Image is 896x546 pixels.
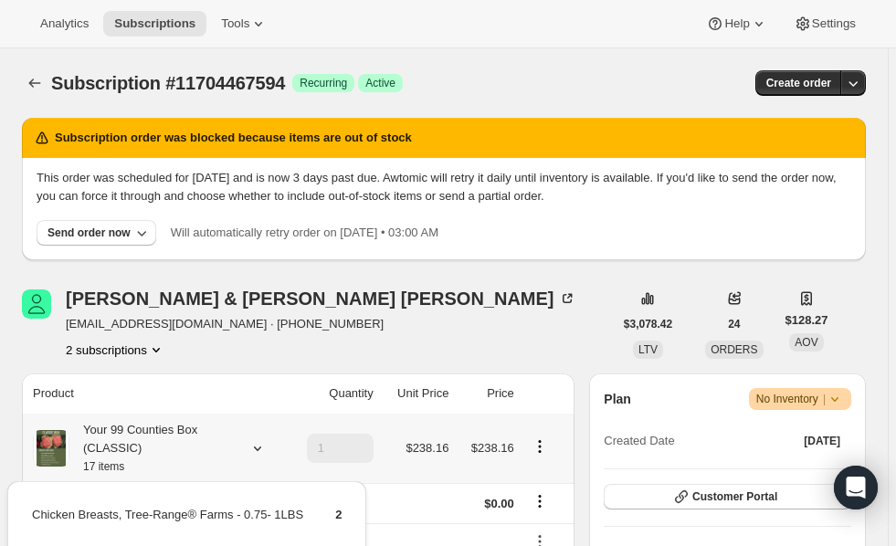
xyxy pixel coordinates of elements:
button: Send order now [37,220,156,246]
button: Shipping actions [525,491,554,511]
span: Help [724,16,749,31]
span: Subscription #11704467594 [51,73,285,93]
th: Unit Price [379,373,455,414]
span: [EMAIL_ADDRESS][DOMAIN_NAME] · [PHONE_NUMBER] [66,315,576,333]
button: Subscriptions [22,70,47,96]
span: | [823,392,826,406]
button: Create order [755,70,842,96]
div: [PERSON_NAME] & [PERSON_NAME] [PERSON_NAME] [66,289,576,308]
button: Help [695,11,778,37]
span: Created Date [604,432,674,450]
button: Tools [210,11,279,37]
span: AOV [795,336,817,349]
span: Customer Portal [692,489,777,504]
span: Create order [766,76,831,90]
span: [DATE] [804,434,840,448]
div: Open Intercom Messenger [834,466,878,509]
span: $238.16 [471,441,514,455]
div: Your 99 Counties Box (CLASSIC) [69,421,234,476]
th: Product [22,373,285,414]
span: Active [365,76,395,90]
td: Chicken Breasts, Tree-Range® Farms - 0.75- 1LBS [31,505,304,539]
span: $128.27 [785,311,828,330]
span: Subscriptions [114,16,195,31]
span: LTV [638,343,658,356]
th: Price [454,373,519,414]
button: 24 [717,311,751,337]
small: 17 items [83,460,124,473]
span: ORDERS [711,343,757,356]
button: Settings [783,11,867,37]
button: Product actions [525,436,554,457]
span: Tools [221,16,249,31]
span: No Inventory [756,390,844,408]
button: Analytics [29,11,100,37]
div: Send order now [47,226,131,240]
h2: Subscription order was blocked because items are out of stock [55,129,412,147]
span: $238.16 [406,441,448,455]
button: Subscriptions [103,11,206,37]
p: Will automatically retry order on [DATE] • 03:00 AM [171,224,438,242]
th: Quantity [285,373,379,414]
span: Recurring [300,76,347,90]
p: This order was scheduled for [DATE] and is now 3 days past due. Awtomic will retry it daily until... [37,169,851,205]
span: Settings [812,16,856,31]
span: $3,078.42 [624,317,672,331]
h2: Plan [604,390,631,408]
button: Customer Portal [604,484,851,509]
span: 2 [335,508,342,521]
button: $3,078.42 [613,311,683,337]
span: Laura & Kevin Engel [22,289,51,319]
span: 24 [728,317,740,331]
span: Analytics [40,16,89,31]
button: [DATE] [793,428,851,454]
span: $0.00 [484,497,514,510]
button: Product actions [66,341,165,359]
